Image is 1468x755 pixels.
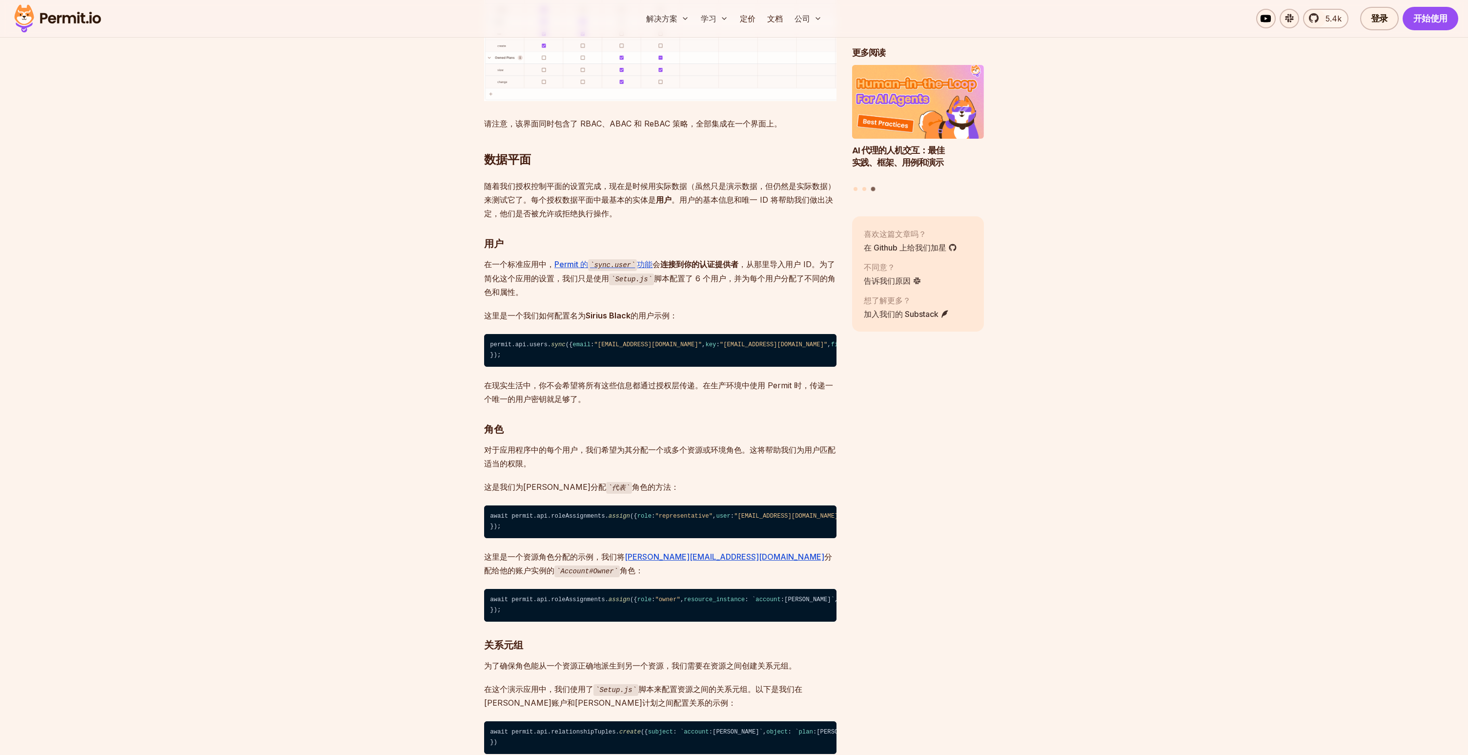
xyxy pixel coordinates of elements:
code: Account#Owner [554,566,620,577]
span: first_name [831,341,867,348]
button: 学习 [697,9,732,28]
code: await permit.api.relationshipTuples. ({ : ` :[PERSON_NAME]`, : ` :[PERSON_NAME]`, : , : , }) [484,721,836,754]
font: 学习 [701,14,716,23]
code: permit.api.users. ({ : , : , : , : , : {}, }); [484,334,836,367]
button: 解决方案 [642,9,693,28]
font: 在一个标准应用中， 会 ，从那里导入用户 ID。为了简化这个应用的设置，我们只是使用 脚本配置了 6 个用户，并为每个用户分配了不同的角色和属性。 [484,259,836,297]
font: 对于应用程序中的每个用户，我们希望为其分配一个或多个资源或环境角色。这将帮助我们为用户匹配适当的权限。 [484,445,836,468]
font: AI 代理的人机交互：最佳实践、框架、用例和演示 [852,144,944,168]
font: 更多阅读 [852,46,885,59]
span: "[EMAIL_ADDRESS][DOMAIN_NAME]" [734,513,842,520]
span: "[EMAIL_ADDRESS][DOMAIN_NAME]" [720,341,828,348]
span: account [755,596,780,603]
font: 这里是一个资源角色分配的示例，我们将 分配给他的账户实例的 角色： [484,552,832,575]
font: 在现实生活中，你不会希望将所有这些信息都通过授权层传递。在生产环境中使用 Permit 时，传递一个唯一的用户密钥就足够了。 [484,380,833,404]
span: plan [799,729,813,735]
span: user [716,513,730,520]
font: 在这个演示应用中，我们使用了 脚本来配置资源之间的关系元组。以下是我们在[PERSON_NAME]账户和[PERSON_NAME]计划之间配置关系的示例： [484,684,802,708]
button: 公司 [791,9,826,28]
button: Go to slide 3 [871,187,875,191]
a: 文档 [763,9,787,28]
span: email [572,341,591,348]
span: account [684,729,709,735]
span: sync [551,341,565,348]
font: 这是我们为[PERSON_NAME]分配 角色的方法： [484,482,679,492]
a: 告诉我们原因 [864,275,921,287]
font: 解决方案 [646,14,677,23]
span: "representative" [655,513,713,520]
a: [PERSON_NAME][EMAIL_ADDRESS][DOMAIN_NAME] [625,552,824,562]
font: 登录 [1371,12,1388,24]
font: 不同意？ [864,262,895,272]
font: 这里是一个我们如何配置名为 的用户示例： [484,311,677,320]
code: await permit.api.roleAssignments. ({ : , : , : , }); [484,505,836,538]
button: Go to slide 2 [862,188,866,191]
a: 开始使用 [1403,7,1458,30]
a: Permit 的sync.user功能 [554,259,652,269]
span: create [619,729,641,735]
a: 在 Github 上给我们加星 [864,242,957,253]
font: 请注意，该界面同时包含了 RBAC、ABAC 和 ReBAC 策略，全部集成在一个界面上。 [484,119,782,128]
span: role [637,596,652,603]
font: 为了确保角色能从一个资源正确地派生到另一个资源，我们需要在资源之间创建关系元组。 [484,661,796,671]
a: 5.4k [1303,9,1348,28]
font: 公司 [795,14,810,23]
code: sync.user [588,259,637,271]
font: 用户 [484,238,504,250]
span: object [766,729,788,735]
div: Posts [852,65,984,193]
code: await permit.api.roleAssignments. ({ : , : ` :[PERSON_NAME]`, : , : , }); [484,589,836,622]
strong: 连接到你的认证提供者 [660,259,738,269]
font: 喜欢这篇文章吗？ [864,229,926,239]
strong: 用户 [656,195,672,205]
span: "owner" [655,596,680,603]
font: 文档 [767,14,783,23]
code: Setup.js [593,684,638,696]
button: Go to slide 1 [854,188,857,191]
span: resource_instance [684,596,745,603]
font: 关系元组 [484,639,523,651]
font: 数据平面 [484,152,531,167]
font: 开始使用 [1413,12,1448,24]
span: subject [648,729,673,735]
font: 随着我们授权控制平面的设置完成，现在是时候用实际数据（虽然只是演示数据，但仍然是实际数据）来测试它了。每个授权数据平面中最基本的实体是 。用户的基本信息和唯一 ID 将帮助我们做出决定，他们是否... [484,181,836,218]
font: 角色 [484,423,504,435]
li: 3 of 3 [852,65,984,181]
span: 5.4k [1320,13,1342,24]
span: "[EMAIL_ADDRESS][DOMAIN_NAME]" [594,341,702,348]
a: 登录 [1360,7,1399,30]
code: 代表 [606,482,632,494]
span: assign [609,596,630,603]
a: 加入我们的 Substack [864,308,949,320]
img: Human-in-the-Loop for AI Agents: Best Practices, Frameworks, Use Cases, and Demo [852,65,984,139]
span: role [637,513,652,520]
img: Permit logo [10,2,105,35]
font: 定价 [740,14,755,23]
strong: Sirius Black [586,311,631,320]
a: 定价 [736,9,759,28]
font: 想了解更多？ [864,295,911,305]
code: Setup.js [609,273,654,285]
span: key [705,341,716,348]
span: assign [609,513,630,520]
